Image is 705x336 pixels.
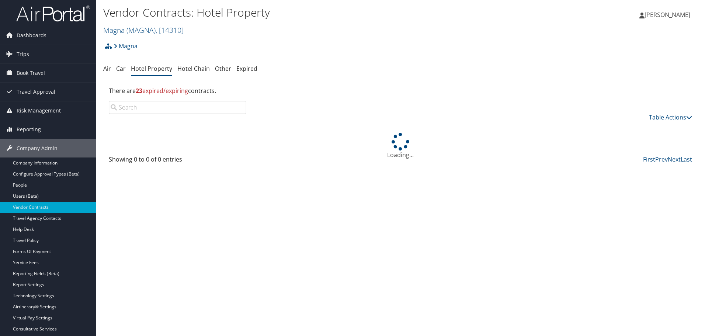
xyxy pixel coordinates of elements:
[17,45,29,63] span: Trips
[645,11,690,19] span: [PERSON_NAME]
[109,155,246,167] div: Showing 0 to 0 of 0 entries
[136,87,188,95] span: expired/expiring
[655,155,668,163] a: Prev
[103,65,111,73] a: Air
[639,4,698,26] a: [PERSON_NAME]
[156,25,184,35] span: , [ 14310 ]
[126,25,156,35] span: ( MAGNA )
[643,155,655,163] a: First
[17,139,58,157] span: Company Admin
[215,65,231,73] a: Other
[177,65,210,73] a: Hotel Chain
[114,39,138,53] a: Magna
[17,83,55,101] span: Travel Approval
[17,64,45,82] span: Book Travel
[136,87,142,95] strong: 23
[131,65,172,73] a: Hotel Property
[16,5,90,22] img: airportal-logo.png
[103,25,184,35] a: Magna
[17,26,46,45] span: Dashboards
[116,65,126,73] a: Car
[681,155,692,163] a: Last
[103,81,698,101] div: There are contracts.
[668,155,681,163] a: Next
[236,65,257,73] a: Expired
[17,101,61,120] span: Risk Management
[109,101,246,114] input: Search
[103,5,500,20] h1: Vendor Contracts: Hotel Property
[17,120,41,139] span: Reporting
[103,133,698,159] div: Loading...
[649,113,692,121] a: Table Actions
